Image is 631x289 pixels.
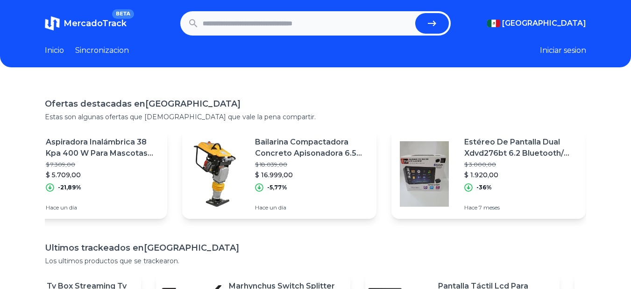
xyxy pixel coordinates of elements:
[464,137,578,159] p: Estéreo De Pantalla Dual Xdvd276bt 6.2 Bluetooth/ Usb/ Aux
[255,161,369,168] p: $ 18.039,00
[476,184,492,191] p: -36%
[45,241,586,254] h1: Ultimos trackeados en [GEOGRAPHIC_DATA]
[391,141,457,207] img: Featured image
[45,16,127,31] a: MercadoTrackBETA
[391,129,586,219] a: Featured imageEstéreo De Pantalla Dual Xdvd276bt 6.2 Bluetooth/ Usb/ Aux$ 3.000,00$ 1.920,00-36%H...
[255,170,369,180] p: $ 16.999,00
[64,18,127,29] span: MercadoTrack
[45,112,586,122] p: Estas son algunas ofertas que [DEMOGRAPHIC_DATA] que vale la pena compartir.
[487,20,500,27] img: Mexico
[46,170,160,180] p: $ 5.709,00
[255,204,369,211] p: Hace un día
[464,161,578,168] p: $ 3.000,00
[182,129,376,219] a: Featured imageBailarina Compactadora Concreto Apisonadora 6.5 Hp$ 18.039,00$ 16.999,00-5,77%Hace ...
[464,204,578,211] p: Hace 7 meses
[464,170,578,180] p: $ 1.920,00
[502,18,586,29] span: [GEOGRAPHIC_DATA]
[540,45,586,56] button: Iniciar sesion
[487,18,586,29] button: [GEOGRAPHIC_DATA]
[45,97,586,110] h1: Ofertas destacadas en [GEOGRAPHIC_DATA]
[75,45,129,56] a: Sincronizacion
[182,141,248,207] img: Featured image
[46,137,160,159] p: Aspiradora Inalámbrica 38 Kpa 400 W Para Mascotas Ligera
[58,184,81,191] p: -21,89%
[267,184,287,191] p: -5,77%
[46,204,160,211] p: Hace un día
[45,256,586,266] p: Los ultimos productos que se trackearon.
[45,45,64,56] a: Inicio
[112,9,134,19] span: BETA
[255,137,369,159] p: Bailarina Compactadora Concreto Apisonadora 6.5 Hp
[45,16,60,31] img: MercadoTrack
[46,161,160,168] p: $ 7.309,00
